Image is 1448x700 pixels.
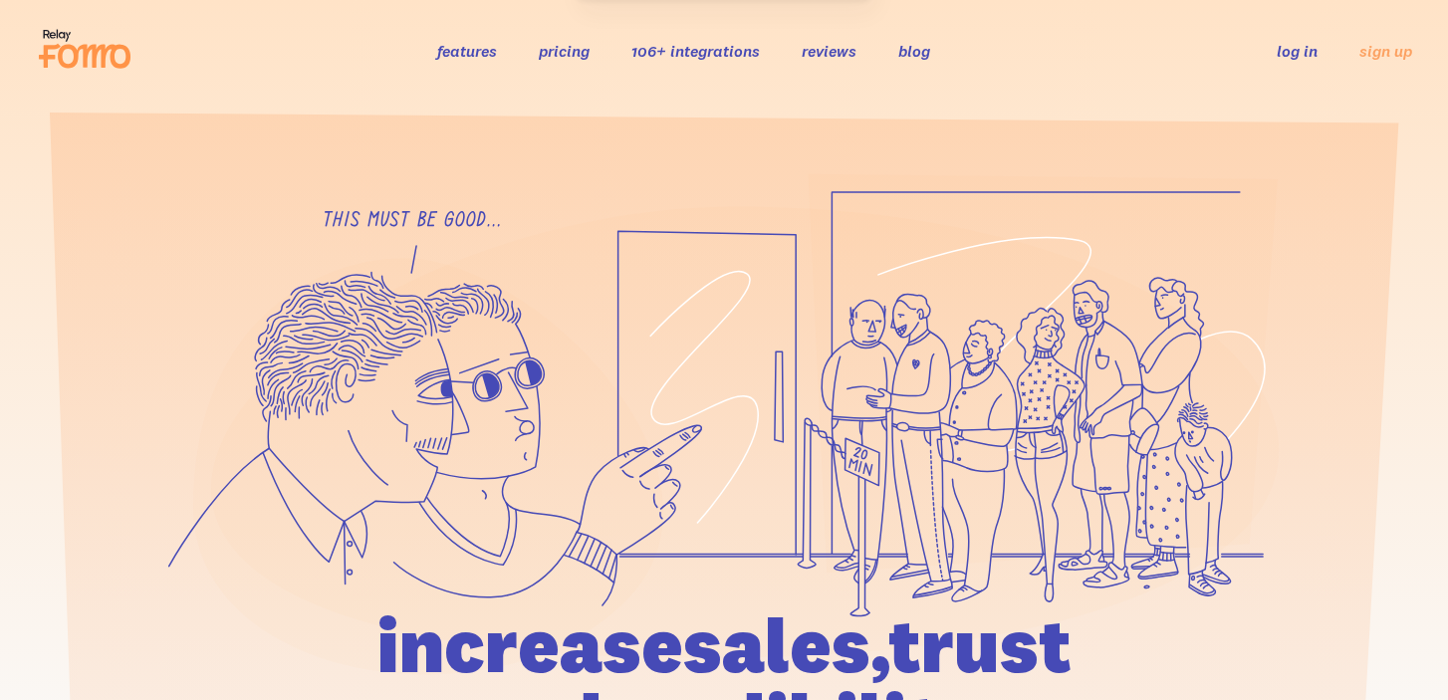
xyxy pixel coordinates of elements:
a: 106+ integrations [631,41,760,61]
a: sign up [1359,41,1412,62]
a: blog [898,41,930,61]
a: pricing [539,41,590,61]
a: log in [1277,41,1318,61]
a: features [437,41,497,61]
a: reviews [802,41,856,61]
